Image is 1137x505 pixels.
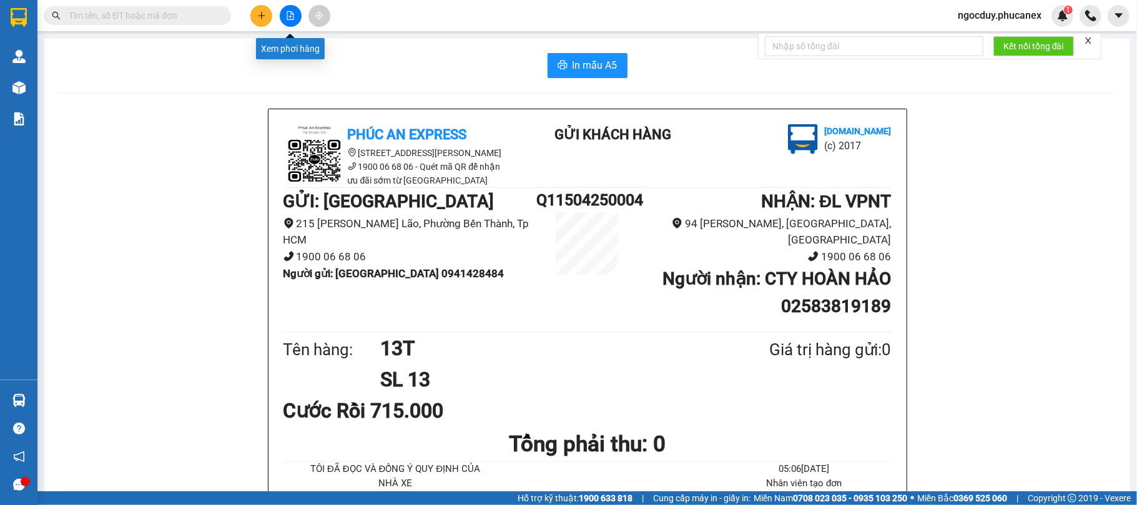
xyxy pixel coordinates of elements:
[286,11,295,20] span: file-add
[717,476,891,491] li: Nhân viên tạo đơn
[953,493,1007,503] strong: 0369 525 060
[283,251,294,262] span: phone
[1066,6,1070,14] span: 1
[573,57,618,73] span: In mẫu A5
[824,126,891,136] b: [DOMAIN_NAME]
[518,491,632,505] span: Hỗ trợ kỹ thuật:
[808,251,819,262] span: phone
[250,5,272,27] button: plus
[283,395,484,426] div: Cước Rồi 715.000
[13,479,25,491] span: message
[12,81,26,94] img: warehouse-icon
[283,337,381,363] div: Tên hàng:
[662,268,891,316] b: Người nhận : CTY HOÀN HẢO 02583819189
[717,462,891,477] li: 05:06[DATE]
[283,218,294,228] span: environment
[283,146,508,160] li: [STREET_ADDRESS][PERSON_NAME]
[283,160,508,187] li: 1900 06 68 06 - Quét mã QR để nhận ưu đãi sớm từ [GEOGRAPHIC_DATA]
[315,11,323,20] span: aim
[12,50,26,63] img: warehouse-icon
[754,491,907,505] span: Miền Nam
[910,496,914,501] span: ⚪️
[13,451,25,463] span: notification
[761,191,891,212] b: NHẬN : ĐL VPNT
[653,491,751,505] span: Cung cấp máy in - giấy in:
[380,364,709,395] h1: SL 13
[554,127,671,142] b: Gửi khách hàng
[283,267,505,280] b: Người gửi : [GEOGRAPHIC_DATA] 0941428484
[308,5,330,27] button: aim
[12,394,26,407] img: warehouse-icon
[348,162,357,170] span: phone
[380,333,709,364] h1: 13T
[348,148,357,157] span: environment
[1085,10,1096,21] img: phone-icon
[52,11,61,20] span: search
[308,462,483,491] li: TÔI ĐÃ ĐỌC VÀ ĐỒNG Ý QUY ĐỊNH CỦA NHÀ XE
[283,215,537,248] li: 215 [PERSON_NAME] Lão, Phường Bến Thành, Tp HCM
[283,248,537,265] li: 1900 06 68 06
[13,423,25,434] span: question-circle
[948,7,1051,23] span: ngocduy.phucanex
[642,491,644,505] span: |
[1068,494,1076,503] span: copyright
[1064,6,1073,14] sup: 1
[283,191,495,212] b: GỬI : [GEOGRAPHIC_DATA]
[548,53,628,78] button: printerIn mẫu A5
[638,248,892,265] li: 1900 06 68 06
[12,112,26,125] img: solution-icon
[283,427,892,461] h1: Tổng phải thu: 0
[1113,10,1125,21] span: caret-down
[638,215,892,248] li: 94 [PERSON_NAME], [GEOGRAPHIC_DATA], [GEOGRAPHIC_DATA]
[536,188,637,212] h1: Q11504250004
[824,138,891,154] li: (c) 2017
[672,218,682,228] span: environment
[579,493,632,503] strong: 1900 633 818
[993,36,1074,56] button: Kết nối tổng đài
[765,36,983,56] input: Nhập số tổng đài
[1108,5,1130,27] button: caret-down
[69,9,216,22] input: Tìm tên, số ĐT hoặc mã đơn
[11,8,27,27] img: logo-vxr
[1084,36,1093,45] span: close
[1057,10,1068,21] img: icon-new-feature
[348,127,467,142] b: Phúc An Express
[257,11,266,20] span: plus
[917,491,1007,505] span: Miền Bắc
[283,124,346,187] img: logo.jpg
[558,60,568,72] span: printer
[1003,39,1064,53] span: Kết nối tổng đài
[709,337,891,363] div: Giá trị hàng gửi: 0
[280,5,302,27] button: file-add
[788,124,818,154] img: logo.jpg
[1016,491,1018,505] span: |
[793,493,907,503] strong: 0708 023 035 - 0935 103 250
